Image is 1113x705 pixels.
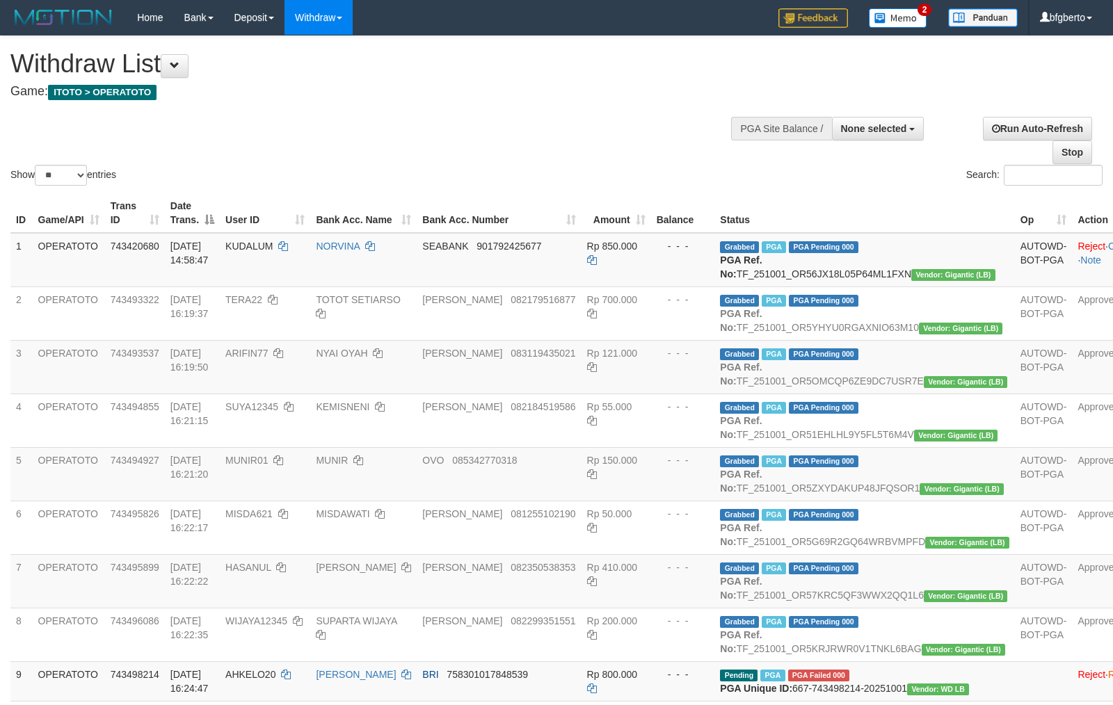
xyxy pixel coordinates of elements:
span: Vendor URL: https://dashboard.q2checkout.com/secure [924,590,1008,602]
span: Vendor URL: https://dashboard.q2checkout.com/secure [919,323,1003,334]
td: TF_251001_OR5KRJRWR0V1TNKL6BAG [714,608,1014,661]
span: Copy 083119435021 to clipboard [511,348,575,359]
span: BRI [422,669,438,680]
div: - - - [657,667,710,681]
td: TF_251001_OR57KRC5QF3WWX2QQ1L6 [714,554,1014,608]
td: OPERATOTO [33,286,105,340]
span: [DATE] 16:19:37 [170,294,209,319]
td: AUTOWD-BOT-PGA [1015,608,1073,661]
span: Grabbed [720,402,759,414]
div: - - - [657,453,710,467]
td: AUTOWD-BOT-PGA [1015,233,1073,287]
td: 3 [10,340,33,394]
span: Rp 55.000 [587,401,632,412]
td: 7 [10,554,33,608]
span: Copy 081255102190 to clipboard [511,508,575,519]
a: Note [1080,254,1101,266]
td: AUTOWD-BOT-PGA [1015,447,1073,501]
span: Vendor URL: https://dashboard.q2checkout.com/secure [922,644,1006,656]
a: KEMISNENI [316,401,369,412]
span: 743494855 [111,401,159,412]
span: Marked by bfgprasetyo [762,616,786,628]
span: [PERSON_NAME] [422,294,502,305]
span: [PERSON_NAME] [422,562,502,573]
span: PGA Pending [789,402,858,414]
td: 1 [10,233,33,287]
span: SUYA12345 [225,401,278,412]
td: TF_251001_OR5G69R2GQ64WRBVMPFD [714,501,1014,554]
span: [PERSON_NAME] [422,615,502,626]
a: TOTOT SETIARSO [316,294,400,305]
span: Rp 121.000 [587,348,637,359]
td: 8 [10,608,33,661]
a: Run Auto-Refresh [983,117,1092,140]
td: OPERATOTO [33,554,105,608]
div: PGA Site Balance / [731,117,831,140]
span: Copy 085342770318 to clipboard [452,455,517,466]
span: OVO [422,455,444,466]
td: TF_251001_OR5YHYU0RGAXNIO63M10 [714,286,1014,340]
td: AUTOWD-BOT-PGA [1015,286,1073,340]
span: Rp 410.000 [587,562,637,573]
span: Copy 082179516877 to clipboard [511,294,575,305]
td: OPERATOTO [33,233,105,287]
span: Grabbed [720,348,759,360]
a: MISDAWATI [316,508,369,519]
span: None selected [841,123,907,134]
span: KUDALUM [225,241,273,252]
span: PGA Pending [789,455,858,467]
a: [PERSON_NAME] [316,562,396,573]
th: Bank Acc. Number: activate to sort column ascending [417,193,581,233]
span: 2 [918,3,932,16]
span: WIJAYA12345 [225,615,287,626]
span: SEABANK [422,241,468,252]
span: [PERSON_NAME] [422,508,502,519]
span: Vendor URL: https://dashboard.q2checkout.com/secure [920,483,1004,495]
td: TF_251001_OR56JX18L05P64ML1FXN [714,233,1014,287]
td: AUTOWD-BOT-PGA [1015,554,1073,608]
span: PGA Pending [789,562,858,574]
span: Grabbed [720,295,759,307]
b: PGA Ref. No: [720,254,762,279]
span: [PERSON_NAME] [422,401,502,412]
th: Date Trans.: activate to sort column descending [165,193,220,233]
span: PGA Pending [789,348,858,360]
span: 743493322 [111,294,159,305]
span: Grabbed [720,509,759,521]
td: AUTOWD-BOT-PGA [1015,340,1073,394]
img: Button%20Memo.svg [869,8,927,28]
th: Amount: activate to sort column ascending [582,193,651,233]
span: [DATE] 16:21:15 [170,401,209,426]
a: [PERSON_NAME] [316,669,396,680]
span: PGA Error [788,670,850,681]
th: Game/API: activate to sort column ascending [33,193,105,233]
span: TERA22 [225,294,262,305]
div: - - - [657,400,710,414]
span: [DATE] 16:24:47 [170,669,209,694]
b: PGA Ref. No: [720,362,762,387]
span: Rp 850.000 [587,241,637,252]
span: Rp 200.000 [587,615,637,626]
td: 4 [10,394,33,447]
span: Rp 700.000 [587,294,637,305]
span: Copy 758301017848539 to clipboard [447,669,528,680]
b: PGA Ref. No: [720,576,762,601]
span: Grabbed [720,616,759,628]
span: 743420680 [111,241,159,252]
span: 743498214 [111,669,159,680]
a: NORVINA [316,241,360,252]
span: Vendor URL: https://dashboard.q2checkout.com/secure [924,376,1008,388]
div: - - - [657,614,710,628]
td: OPERATOTO [33,501,105,554]
span: Copy 082350538353 to clipboard [511,562,575,573]
b: PGA Unique ID: [720,683,792,694]
img: panduan.png [948,8,1018,27]
span: Vendor URL: https://dashboard.q2checkout.com/secure [925,537,1009,549]
select: Showentries [35,165,87,186]
button: None selected [832,117,924,140]
span: 743494927 [111,455,159,466]
span: [DATE] 16:19:50 [170,348,209,373]
span: Pending [720,670,758,681]
span: MISDA621 [225,508,273,519]
span: Grabbed [720,455,759,467]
